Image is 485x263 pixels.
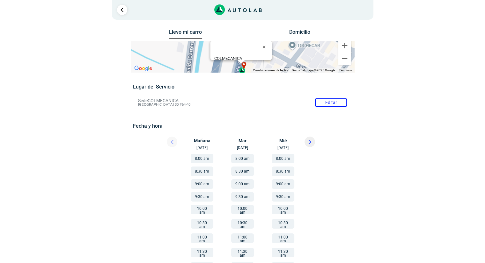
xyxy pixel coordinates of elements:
button: 11:30 am [191,248,213,257]
button: Cerrar [258,39,273,54]
a: Link al sitio de autolab [214,6,262,12]
button: Reducir [338,52,351,65]
button: 8:00 am [272,154,294,163]
button: 11:00 am [191,233,213,243]
button: 10:30 am [272,219,294,229]
button: 9:00 am [191,179,213,189]
span: a [242,62,245,67]
button: 8:00 am [231,154,254,163]
button: Llevo mi carro [169,29,202,39]
button: 10:00 am [231,205,254,214]
button: 11:30 am [231,248,254,257]
a: Términos (se abre en una nueva pestaña) [339,68,352,72]
a: Abre esta zona en Google Maps (se abre en una nueva ventana) [133,64,154,73]
button: 9:30 am [272,192,294,202]
button: Domicilio [283,29,316,38]
button: 8:30 am [191,167,213,176]
b: COLMECANICA [214,56,242,61]
button: 8:30 am [272,167,294,176]
button: 11:30 am [272,248,294,257]
button: 9:00 am [272,179,294,189]
a: Ir al paso anterior [117,5,127,15]
button: 9:00 am [231,179,254,189]
button: 10:00 am [272,205,294,214]
button: 10:00 am [191,205,213,214]
button: 11:00 am [272,233,294,243]
span: Datos del mapa ©2025 Google [292,68,335,72]
button: 10:30 am [231,219,254,229]
button: Ampliar [338,39,351,52]
button: Combinaciones de teclas [253,68,288,73]
button: 8:00 am [191,154,213,163]
button: 11:00 am [231,233,254,243]
h5: Fecha y hora [133,123,352,129]
button: 8:30 am [231,167,254,176]
button: 10:30 am [191,219,213,229]
img: Google [133,64,154,73]
div: [GEOGRAPHIC_DATA] 30 #64-40 [214,56,272,66]
button: 9:30 am [191,192,213,202]
button: 9:30 am [231,192,254,202]
h5: Lugar del Servicio [133,84,352,90]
